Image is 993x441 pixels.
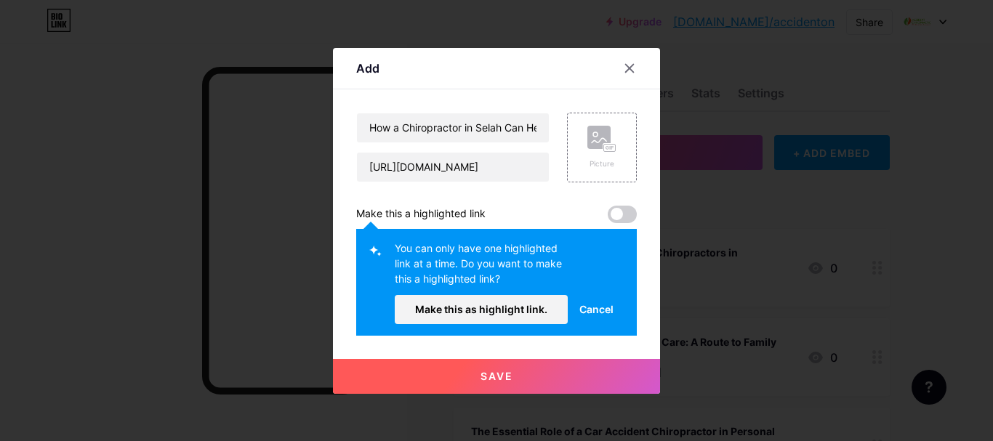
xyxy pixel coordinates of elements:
span: Make this as highlight link. [415,303,547,315]
div: Picture [587,158,616,169]
span: Cancel [579,302,614,317]
div: Add [356,60,379,77]
div: Make this a highlighted link [356,206,486,223]
input: Title [357,113,549,142]
button: Cancel [568,295,625,324]
span: Save [481,370,513,382]
button: Make this as highlight link. [395,295,568,324]
button: Save [333,359,660,394]
div: You can only have one highlighted link at a time. Do you want to make this a highlighted link? [395,240,568,295]
input: URL [357,153,549,182]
